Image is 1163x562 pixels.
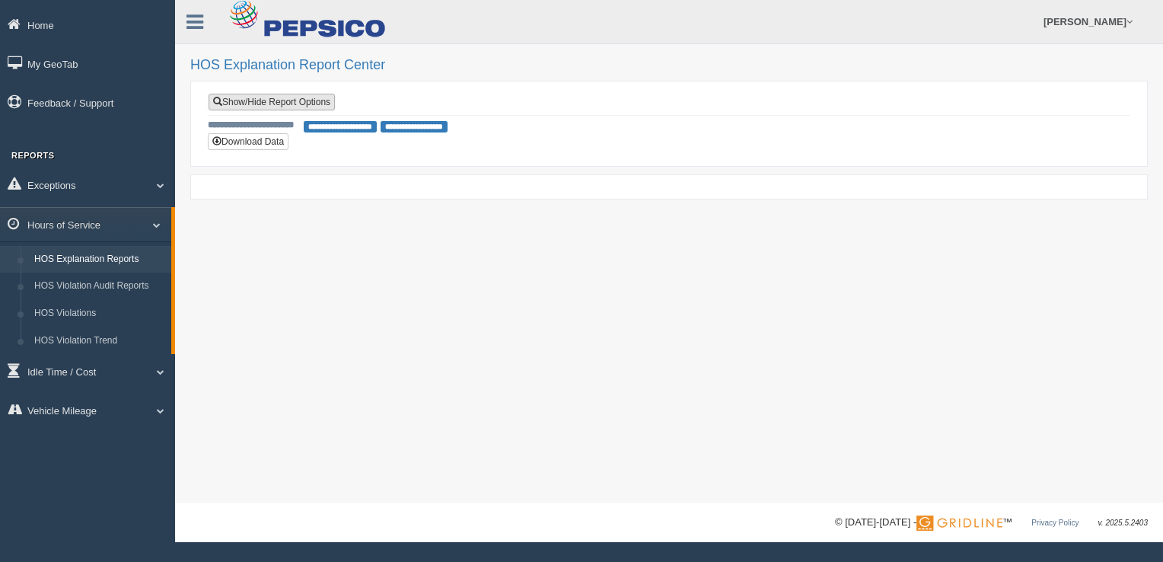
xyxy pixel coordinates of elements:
[27,300,171,327] a: HOS Violations
[916,516,1002,531] img: Gridline
[1098,519,1148,527] span: v. 2025.5.2403
[835,515,1148,531] div: © [DATE]-[DATE] - ™
[27,273,171,300] a: HOS Violation Audit Reports
[1031,519,1079,527] a: Privacy Policy
[209,94,335,110] a: Show/Hide Report Options
[208,133,288,150] button: Download Data
[27,246,171,273] a: HOS Explanation Reports
[27,327,171,355] a: HOS Violation Trend
[190,58,1148,73] h2: HOS Explanation Report Center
